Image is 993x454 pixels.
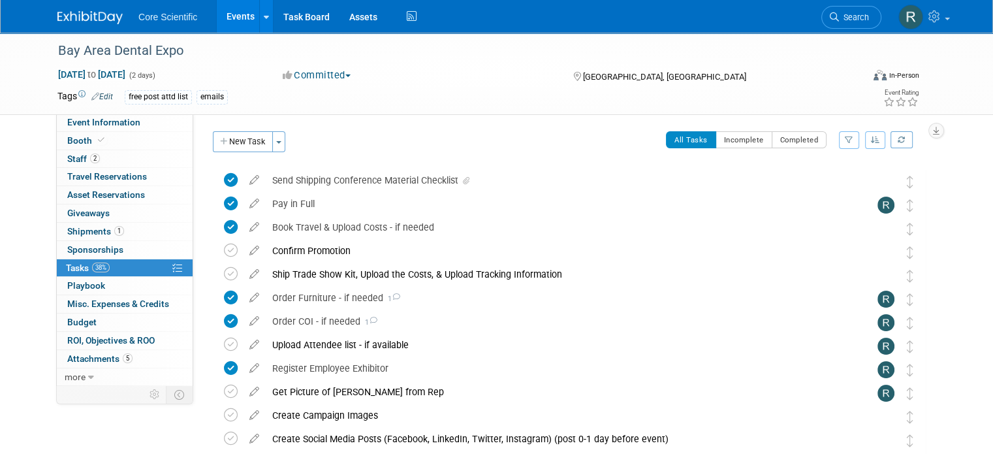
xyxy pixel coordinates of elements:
i: Move task [907,223,913,235]
img: Rachel Wolff [877,338,894,355]
a: Search [821,6,881,29]
a: edit [243,386,266,398]
td: Toggle Event Tabs [166,386,193,403]
span: Attachments [67,353,133,364]
a: more [57,368,193,386]
span: Booth [67,135,107,146]
div: Send Shipping Conference Material Checklist [266,169,851,191]
a: edit [243,245,266,257]
div: Order COI - if needed [266,310,851,332]
div: emails [197,90,228,104]
span: Staff [67,154,100,164]
span: Sponsorships [67,244,123,255]
div: Order Furniture - if needed [266,287,851,309]
a: Travel Reservations [57,168,193,186]
div: Bay Area Dental Expo [54,39,846,63]
span: 1 [383,295,400,303]
a: edit [243,363,266,374]
a: Sponsorships [57,241,193,259]
span: 38% [92,263,110,272]
img: Rachel Wolff [877,291,894,308]
span: (2 days) [128,71,155,80]
a: Event Information [57,114,193,131]
i: Move task [907,411,913,423]
img: Megan Murray [877,408,894,425]
img: Alissa Schlosser [877,244,894,261]
a: Shipments1 [57,223,193,240]
i: Move task [907,364,913,376]
span: to [86,69,98,80]
button: All Tasks [666,131,716,148]
span: Travel Reservations [67,171,147,182]
img: Rachel Wolff [877,197,894,214]
span: [DATE] [DATE] [57,69,126,80]
a: edit [243,221,266,233]
div: Create Social Media Posts (Facebook, LinkedIn, Twitter, Instagram) (post 0-1 day before event) [266,428,851,450]
span: Budget [67,317,97,327]
a: edit [243,268,266,280]
i: Booth reservation complete [98,137,104,144]
img: Alissa Schlosser [877,173,894,190]
img: Shipping Team [877,267,894,284]
a: edit [243,433,266,445]
a: Giveaways [57,204,193,222]
span: Event Information [67,117,140,127]
i: Move task [907,199,913,212]
img: Rachel Wolff [877,385,894,402]
span: ROI, Objectives & ROO [67,335,155,346]
img: Alyona Yurchenko [877,220,894,237]
span: Giveaways [67,208,110,218]
a: Playbook [57,277,193,295]
img: Rachel Wolff [877,361,894,378]
span: 2 [90,154,100,163]
i: Move task [907,434,913,447]
a: Asset Reservations [57,186,193,204]
span: 1 [360,318,377,327]
td: Tags [57,89,113,105]
i: Move task [907,387,913,400]
img: Megan Murray [877,432,894,449]
div: Create Campaign Images [266,404,851,427]
div: Register Employee Exhibitor [266,357,851,380]
span: Shipments [67,226,124,236]
a: Tasks38% [57,259,193,277]
a: Staff2 [57,150,193,168]
span: Playbook [67,280,105,291]
a: edit [243,316,266,327]
span: 1 [114,226,124,236]
i: Move task [907,176,913,188]
span: Search [839,12,869,22]
a: edit [243,198,266,210]
span: Asset Reservations [67,189,145,200]
a: ROI, Objectives & ROO [57,332,193,349]
i: Move task [907,270,913,282]
a: Misc. Expenses & Credits [57,295,193,313]
a: edit [243,292,266,304]
span: 5 [123,353,133,363]
img: Format-Inperson.png [874,70,887,80]
div: Pay in Full [266,193,851,215]
span: Core Scientific [138,12,197,22]
a: Budget [57,314,193,331]
span: Tasks [66,263,110,273]
a: Edit [91,92,113,101]
a: Attachments5 [57,350,193,368]
div: Confirm Promotion [266,240,851,262]
a: edit [243,174,266,186]
a: edit [243,339,266,351]
div: Upload Attendee list - if available [266,334,851,356]
div: In-Person [889,71,919,80]
div: Book Travel & Upload Costs - if needed [266,216,851,238]
a: Refresh [891,131,913,148]
div: Event Rating [883,89,919,96]
button: Completed [772,131,827,148]
div: Get Picture of [PERSON_NAME] from Rep [266,381,851,403]
a: edit [243,410,266,421]
i: Move task [907,340,913,353]
span: Misc. Expenses & Credits [67,299,169,309]
td: Personalize Event Tab Strip [144,386,166,403]
i: Move task [907,317,913,329]
div: free post attd list [125,90,192,104]
span: more [65,372,86,382]
div: Ship Trade Show Kit, Upload the Costs, & Upload Tracking Information [266,263,851,285]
